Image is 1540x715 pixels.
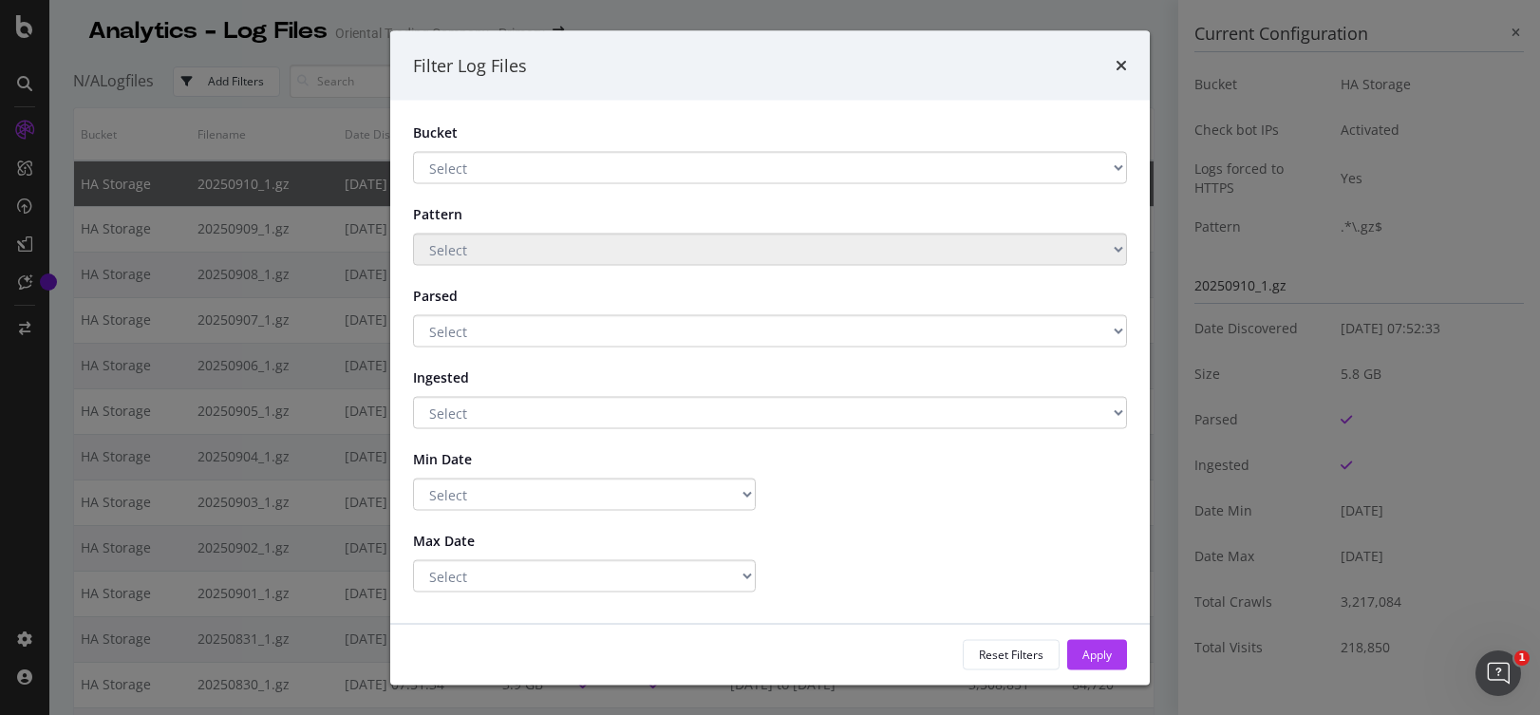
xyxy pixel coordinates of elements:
select: You must select a bucket to filter on pattern [413,234,1127,266]
label: Min Date [399,443,522,469]
label: Ingested [399,362,522,387]
div: Filter Log Files [413,53,527,78]
label: Pattern [399,198,522,224]
span: 1 [1514,650,1530,666]
button: Reset Filters [963,639,1060,669]
div: Reset Filters [979,646,1043,662]
div: times [1116,53,1127,78]
div: Apply [1082,646,1112,662]
label: Parsed [399,280,522,306]
div: modal [390,30,1150,685]
iframe: Intercom live chat [1475,650,1521,696]
button: Apply [1067,639,1127,669]
label: Bucket [399,123,522,142]
label: Max Date [399,525,522,551]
